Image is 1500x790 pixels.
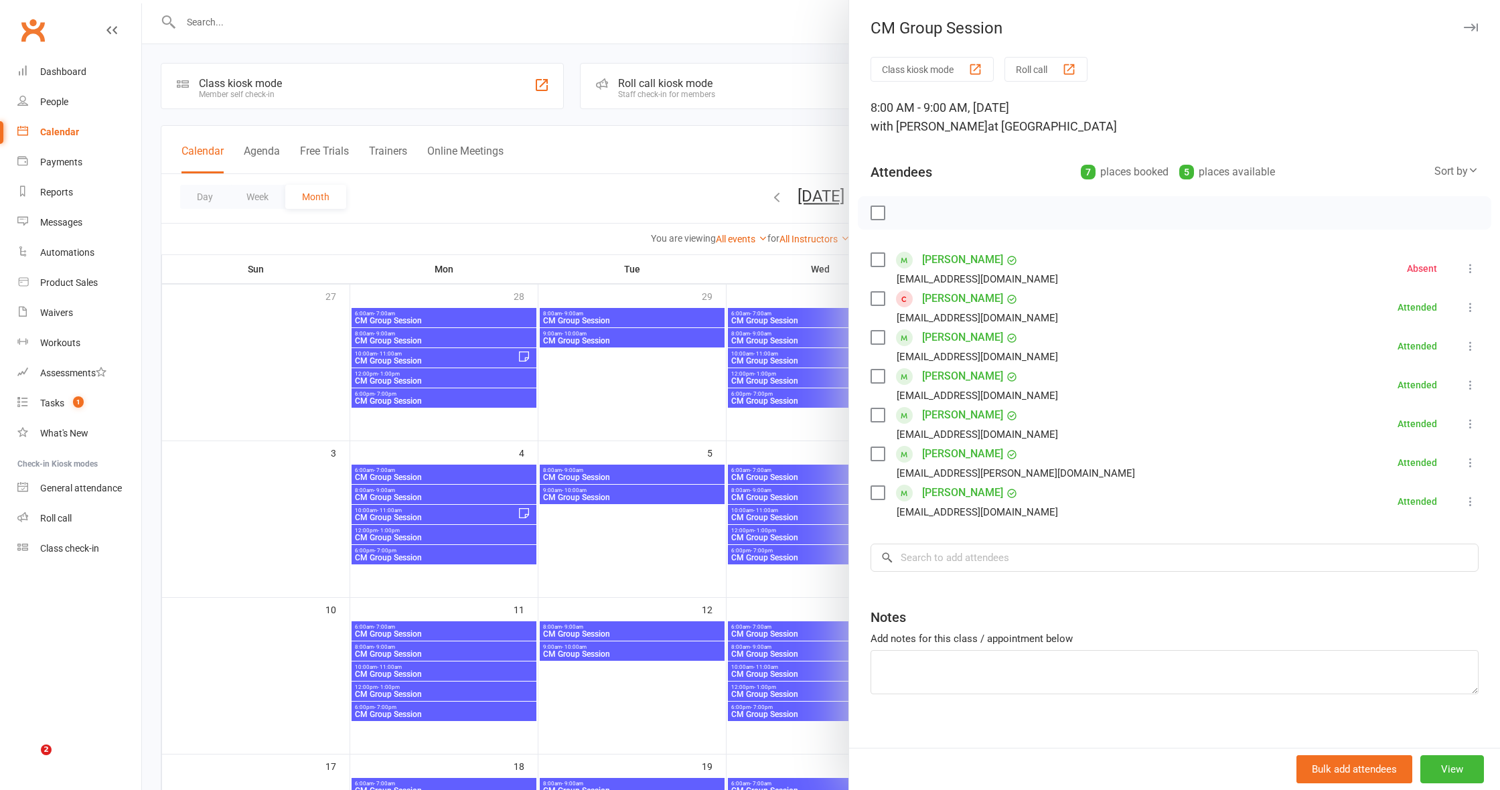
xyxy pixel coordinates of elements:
[897,270,1058,288] div: [EMAIL_ADDRESS][DOMAIN_NAME]
[17,473,141,503] a: General attendance kiosk mode
[897,503,1058,521] div: [EMAIL_ADDRESS][DOMAIN_NAME]
[17,298,141,328] a: Waivers
[73,396,84,408] span: 1
[1407,264,1437,273] div: Absent
[40,127,79,137] div: Calendar
[922,404,1003,426] a: [PERSON_NAME]
[922,249,1003,270] a: [PERSON_NAME]
[17,534,141,564] a: Class kiosk mode
[1398,380,1437,390] div: Attended
[17,177,141,208] a: Reports
[897,309,1058,327] div: [EMAIL_ADDRESS][DOMAIN_NAME]
[41,744,52,755] span: 2
[40,337,80,348] div: Workouts
[13,744,46,777] iframe: Intercom live chat
[988,119,1117,133] span: at [GEOGRAPHIC_DATA]
[17,358,141,388] a: Assessments
[871,98,1479,136] div: 8:00 AM - 9:00 AM, [DATE]
[40,543,99,554] div: Class check-in
[40,483,122,493] div: General attendance
[922,327,1003,348] a: [PERSON_NAME]
[1398,341,1437,351] div: Attended
[40,513,72,524] div: Roll call
[922,366,1003,387] a: [PERSON_NAME]
[1398,458,1437,467] div: Attended
[922,482,1003,503] a: [PERSON_NAME]
[40,96,68,107] div: People
[897,426,1058,443] div: [EMAIL_ADDRESS][DOMAIN_NAME]
[1398,419,1437,428] div: Attended
[897,465,1135,482] div: [EMAIL_ADDRESS][PERSON_NAME][DOMAIN_NAME]
[897,387,1058,404] div: [EMAIL_ADDRESS][DOMAIN_NAME]
[922,443,1003,465] a: [PERSON_NAME]
[1296,755,1412,783] button: Bulk add attendees
[40,217,82,228] div: Messages
[40,157,82,167] div: Payments
[17,87,141,117] a: People
[17,147,141,177] a: Payments
[40,66,86,77] div: Dashboard
[1004,57,1087,82] button: Roll call
[1420,755,1484,783] button: View
[17,388,141,418] a: Tasks 1
[1081,163,1169,181] div: places booked
[897,348,1058,366] div: [EMAIL_ADDRESS][DOMAIN_NAME]
[871,608,906,627] div: Notes
[40,368,106,378] div: Assessments
[871,631,1479,647] div: Add notes for this class / appointment below
[871,544,1479,572] input: Search to add attendees
[40,247,94,258] div: Automations
[871,163,932,181] div: Attendees
[922,288,1003,309] a: [PERSON_NAME]
[1081,165,1096,179] div: 7
[871,57,994,82] button: Class kiosk mode
[1434,163,1479,180] div: Sort by
[871,119,988,133] span: with [PERSON_NAME]
[17,238,141,268] a: Automations
[16,13,50,47] a: Clubworx
[40,398,64,408] div: Tasks
[1179,163,1275,181] div: places available
[17,328,141,358] a: Workouts
[17,117,141,147] a: Calendar
[1398,303,1437,312] div: Attended
[40,277,98,288] div: Product Sales
[40,187,73,197] div: Reports
[17,418,141,449] a: What's New
[17,268,141,298] a: Product Sales
[17,57,141,87] a: Dashboard
[17,208,141,238] a: Messages
[40,307,73,318] div: Waivers
[849,19,1500,37] div: CM Group Session
[40,428,88,439] div: What's New
[1179,165,1194,179] div: 5
[17,503,141,534] a: Roll call
[1398,497,1437,506] div: Attended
